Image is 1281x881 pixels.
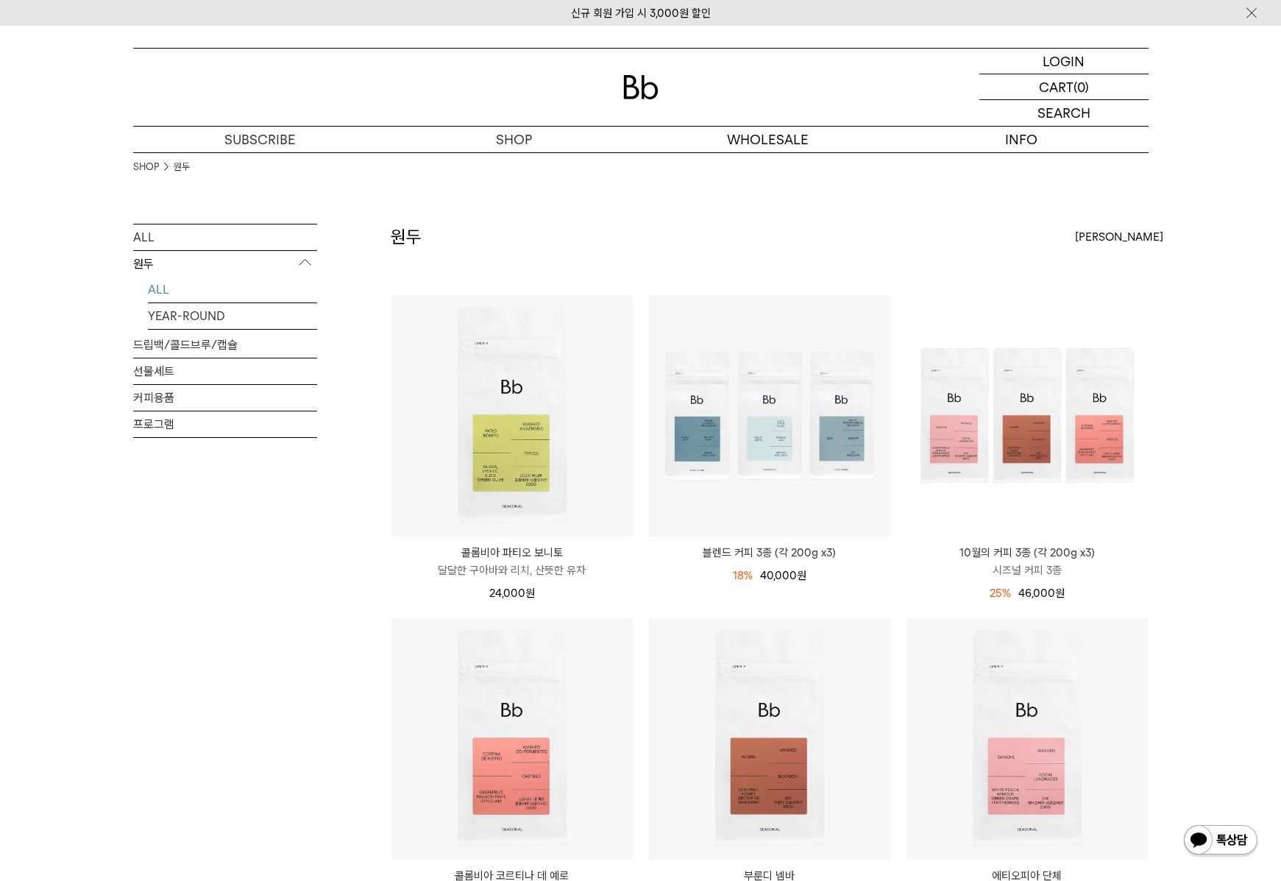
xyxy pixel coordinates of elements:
a: SHOP [387,127,641,152]
img: 부룬디 넴바 [649,618,890,860]
a: 신규 회원 가입 시 3,000원 할인 [571,7,711,20]
span: 원 [797,569,806,582]
a: LOGIN [979,49,1149,74]
a: 콜롬비아 파티오 보니토 달달한 구아바와 리치, 산뜻한 유자 [391,544,633,579]
span: 40,000 [760,569,806,582]
p: WHOLESALE [641,127,895,152]
div: 18% [733,567,753,584]
a: SEASONAL [148,330,317,355]
img: 콜롬비아 파티오 보니토 [391,295,633,537]
img: 콜롬비아 코르티나 데 예로 [391,618,633,860]
a: SHOP [133,160,159,174]
img: 카카오톡 채널 1:1 채팅 버튼 [1182,824,1259,859]
a: SUBSCRIBE [133,127,387,152]
p: (0) [1074,74,1089,99]
span: 46,000 [1018,587,1065,600]
a: 커피용품 [133,385,317,411]
a: 10월의 커피 3종 (각 200g x3) 시즈널 커피 3종 [906,544,1148,579]
p: 콜롬비아 파티오 보니토 [391,544,633,562]
span: 원 [525,587,535,600]
a: 프로그램 [133,411,317,437]
p: 달달한 구아바와 리치, 산뜻한 유자 [391,562,633,579]
p: 시즈널 커피 3종 [906,562,1148,579]
img: 에티오피아 단체 [906,618,1148,860]
p: INFO [895,127,1149,152]
a: 원두 [174,160,190,174]
a: ALL [133,224,317,250]
span: [PERSON_NAME] [1075,228,1163,246]
span: 24,000 [489,587,535,600]
p: 10월의 커피 3종 (각 200g x3) [906,544,1148,562]
img: 10월의 커피 3종 (각 200g x3) [906,295,1148,537]
img: 블렌드 커피 3종 (각 200g x3) [649,295,890,537]
a: ALL [148,277,317,302]
img: 로고 [623,75,659,99]
a: 드립백/콜드브루/캡슐 [133,332,317,358]
a: 선물세트 [133,358,317,384]
p: 원두 [133,251,317,277]
p: CART [1039,74,1074,99]
a: YEAR-ROUND [148,303,317,329]
a: 블렌드 커피 3종 (각 200g x3) [649,544,890,562]
a: CART (0) [979,74,1149,100]
p: SEARCH [1037,100,1090,126]
div: 25% [990,584,1011,602]
h2: 원두 [391,224,422,250]
p: LOGIN [1043,49,1085,74]
span: 원 [1055,587,1065,600]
